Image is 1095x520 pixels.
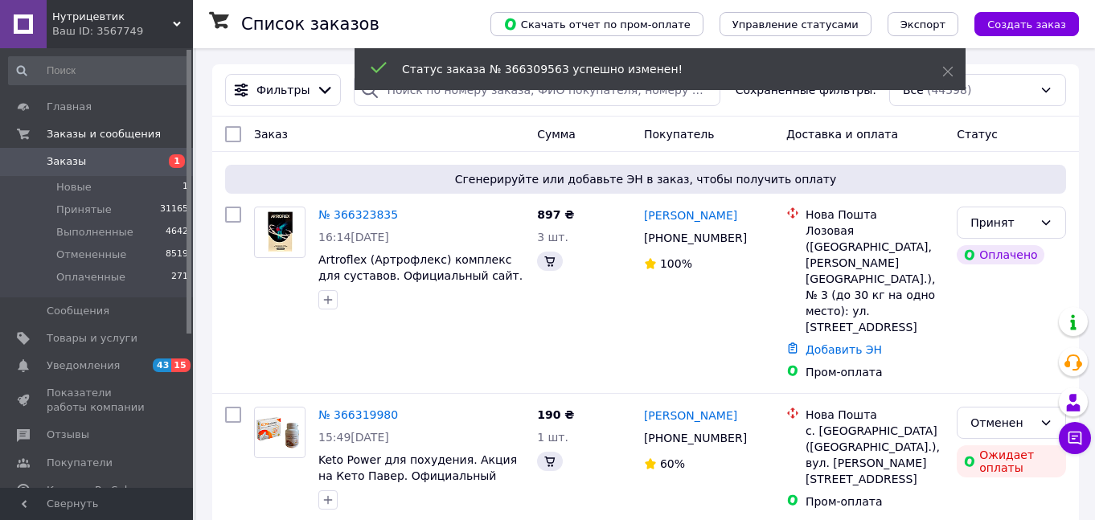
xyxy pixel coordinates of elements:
span: Отзывы [47,428,89,442]
span: Главная [47,100,92,114]
div: с. [GEOGRAPHIC_DATA] ([GEOGRAPHIC_DATA].), вул. [PERSON_NAME][STREET_ADDRESS] [806,423,944,487]
span: 271 [171,270,188,285]
span: 15 [171,358,190,372]
span: Принятые [56,203,112,217]
span: Товары и услуги [47,331,137,346]
a: [PERSON_NAME] [644,207,737,223]
span: Управление статусами [732,18,859,31]
div: Отменен [970,414,1033,432]
div: Статус заказа № 366309563 успешно изменен! [402,61,902,77]
button: Скачать отчет по пром-оплате [490,12,703,36]
a: Добавить ЭН [806,343,882,356]
span: Создать заказ [987,18,1066,31]
span: 100% [660,257,692,270]
span: Каталог ProSale [47,483,133,497]
span: Фильтры [256,82,310,98]
span: 15:49[DATE] [318,431,389,444]
span: Уведомления [47,358,120,373]
div: Оплачено [957,245,1044,264]
span: Нутрицевтик [52,10,173,24]
a: Artroflex (Артрофлекс) комплекс для суставов. Официальный сайт. [318,253,523,282]
div: Нова Пошта [806,207,944,223]
span: Покупатель [644,128,715,141]
span: Доставка и оплата [786,128,898,141]
div: Лозовая ([GEOGRAPHIC_DATA], [PERSON_NAME][GEOGRAPHIC_DATA].), № 3 (до 30 кг на одно место): ул. [... [806,223,944,335]
span: Оплаченные [56,270,125,285]
input: Поиск [8,56,190,85]
span: Покупатели [47,456,113,470]
div: Пром-оплата [806,364,944,380]
a: № 366319980 [318,408,398,421]
span: Выполненные [56,225,133,240]
span: Новые [56,180,92,194]
button: Управление статусами [720,12,871,36]
span: Экспорт [900,18,945,31]
button: Создать заказ [974,12,1079,36]
a: Фото товару [254,207,306,258]
a: [PERSON_NAME] [644,407,737,424]
span: 1 шт. [537,431,568,444]
a: Создать заказ [958,17,1079,30]
span: Показатели работы компании [47,386,149,415]
span: 16:14[DATE] [318,231,389,244]
span: 43 [153,358,171,372]
span: Сообщения [47,304,109,318]
span: Отмененные [56,248,126,262]
img: Фото товару [265,207,293,257]
span: 1 [169,154,185,168]
div: Ожидает оплаты [957,445,1066,477]
span: 8519 [166,248,188,262]
div: Ваш ID: 3567749 [52,24,193,39]
span: 897 ₴ [537,208,574,221]
span: Сумма [537,128,576,141]
span: 60% [660,457,685,470]
span: Заказы [47,154,86,169]
img: Фото товару [255,409,305,456]
div: Нова Пошта [806,407,944,423]
span: Скачать отчет по пром-оплате [503,17,691,31]
a: Keto Power для похудения. Акция на Кето Павер. Официальный сайт [318,453,517,498]
span: 3 шт. [537,231,568,244]
div: [PHONE_NUMBER] [641,427,750,449]
h1: Список заказов [241,14,379,34]
span: Сгенерируйте или добавьте ЭН в заказ, чтобы получить оплату [232,171,1060,187]
button: Экспорт [888,12,958,36]
button: Чат с покупателем [1059,422,1091,454]
span: Статус [957,128,998,141]
span: Заказы и сообщения [47,127,161,141]
span: 31165 [160,203,188,217]
a: № 366323835 [318,208,398,221]
span: Заказ [254,128,288,141]
span: 1 [182,180,188,194]
span: 190 ₴ [537,408,574,421]
div: Пром-оплата [806,493,944,510]
span: 4642 [166,225,188,240]
div: Принят [970,214,1033,231]
a: Фото товару [254,407,306,458]
div: [PHONE_NUMBER] [641,227,750,249]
